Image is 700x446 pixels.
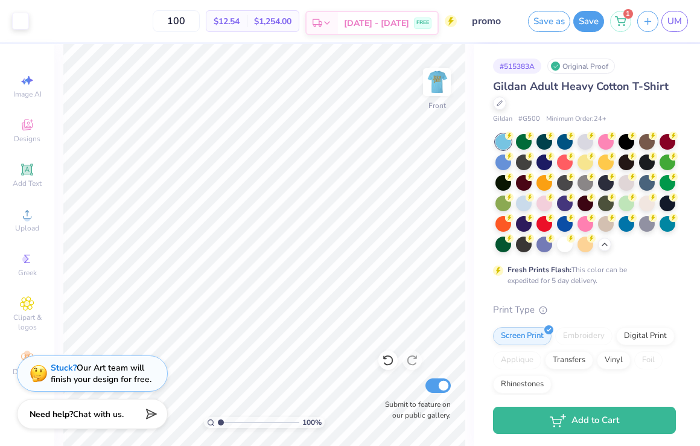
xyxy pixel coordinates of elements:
[13,179,42,188] span: Add Text
[493,351,541,369] div: Applique
[493,79,669,94] span: Gildan Adult Heavy Cotton T-Shirt
[507,265,571,275] strong: Fresh Prints Flash:
[623,9,633,19] span: 1
[528,11,570,32] button: Save as
[73,409,124,420] span: Chat with us.
[518,114,540,124] span: # G500
[661,11,688,32] a: UM
[214,15,240,28] span: $12.54
[428,100,446,111] div: Front
[14,134,40,144] span: Designs
[51,362,151,385] div: Our Art team will finish your design for free.
[378,399,451,421] label: Submit to feature on our public gallery.
[6,313,48,332] span: Clipart & logos
[597,351,631,369] div: Vinyl
[616,327,675,345] div: Digital Print
[547,59,615,74] div: Original Proof
[425,70,449,94] img: Front
[254,15,291,28] span: $1,254.00
[493,327,552,345] div: Screen Print
[493,303,676,317] div: Print Type
[667,14,682,28] span: UM
[344,17,409,30] span: [DATE] - [DATE]
[18,268,37,278] span: Greek
[51,362,77,374] strong: Stuck?
[493,59,541,74] div: # 515383A
[493,375,552,393] div: Rhinestones
[507,264,656,286] div: This color can be expedited for 5 day delivery.
[416,19,429,27] span: FREE
[13,89,42,99] span: Image AI
[15,223,39,233] span: Upload
[30,409,73,420] strong: Need help?
[545,351,593,369] div: Transfers
[302,417,322,428] span: 100 %
[493,114,512,124] span: Gildan
[573,11,604,32] button: Save
[493,407,676,434] button: Add to Cart
[555,327,612,345] div: Embroidery
[13,367,42,377] span: Decorate
[634,351,663,369] div: Foil
[546,114,606,124] span: Minimum Order: 24 +
[153,10,200,32] input: – –
[463,9,522,33] input: Untitled Design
